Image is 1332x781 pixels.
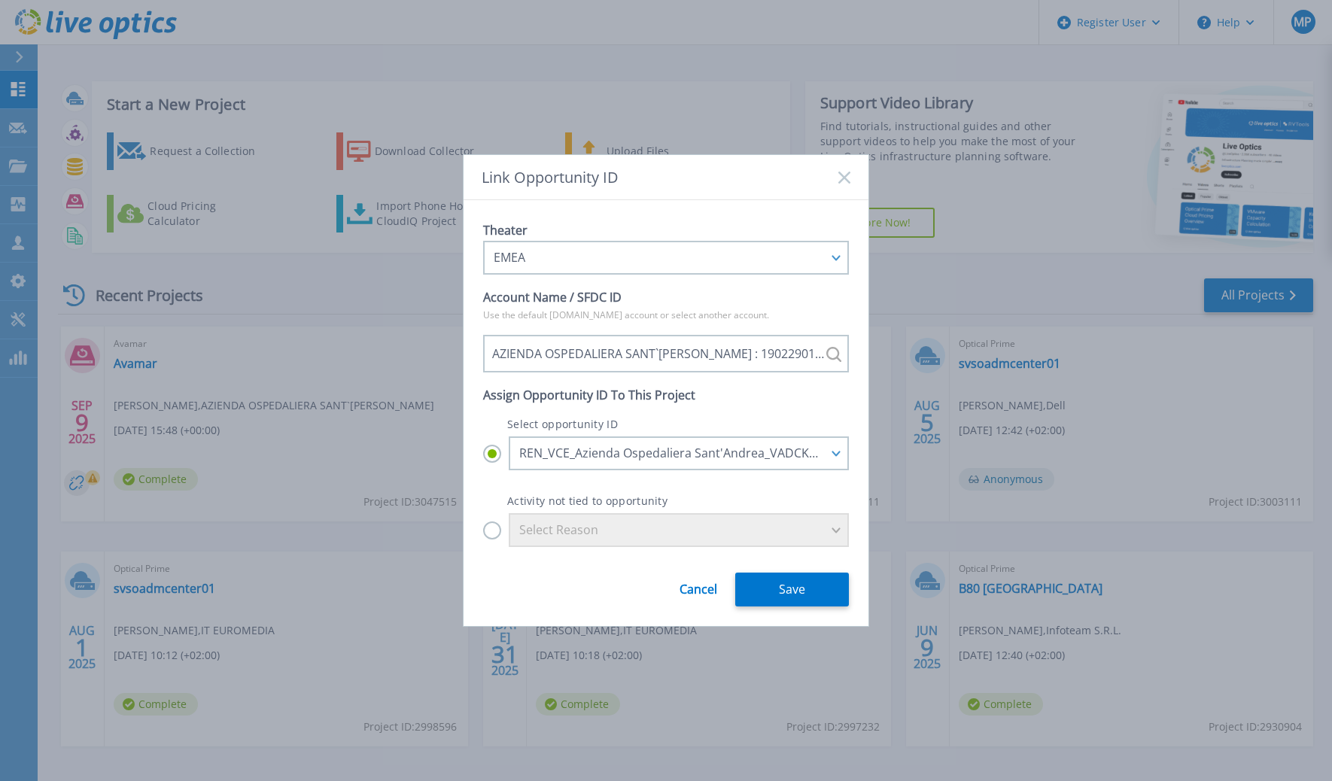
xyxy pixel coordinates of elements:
p: Theater [483,220,849,241]
p: Activity not tied to opportunity [483,494,849,507]
p: Assign Opportunity ID To This Project [483,384,849,406]
input: AZIENDA OSPEDALIERA SANT`ANDREA : 1902290160 [483,335,849,372]
button: Save [735,573,849,606]
span: Link Opportunity ID [482,169,619,186]
div: REN_VCE_Azienda Ospedaliera Sant'Andrea_VADCK5219004_2025 Renewal : 29569948 [519,446,822,460]
p: Select opportunity ID [483,418,849,430]
p: Use the default [DOMAIN_NAME] account or select another account. [483,308,849,323]
p: Account Name / SFDC ID [483,287,849,308]
div: EMEA [494,251,822,264]
a: Cancel [680,571,717,596]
